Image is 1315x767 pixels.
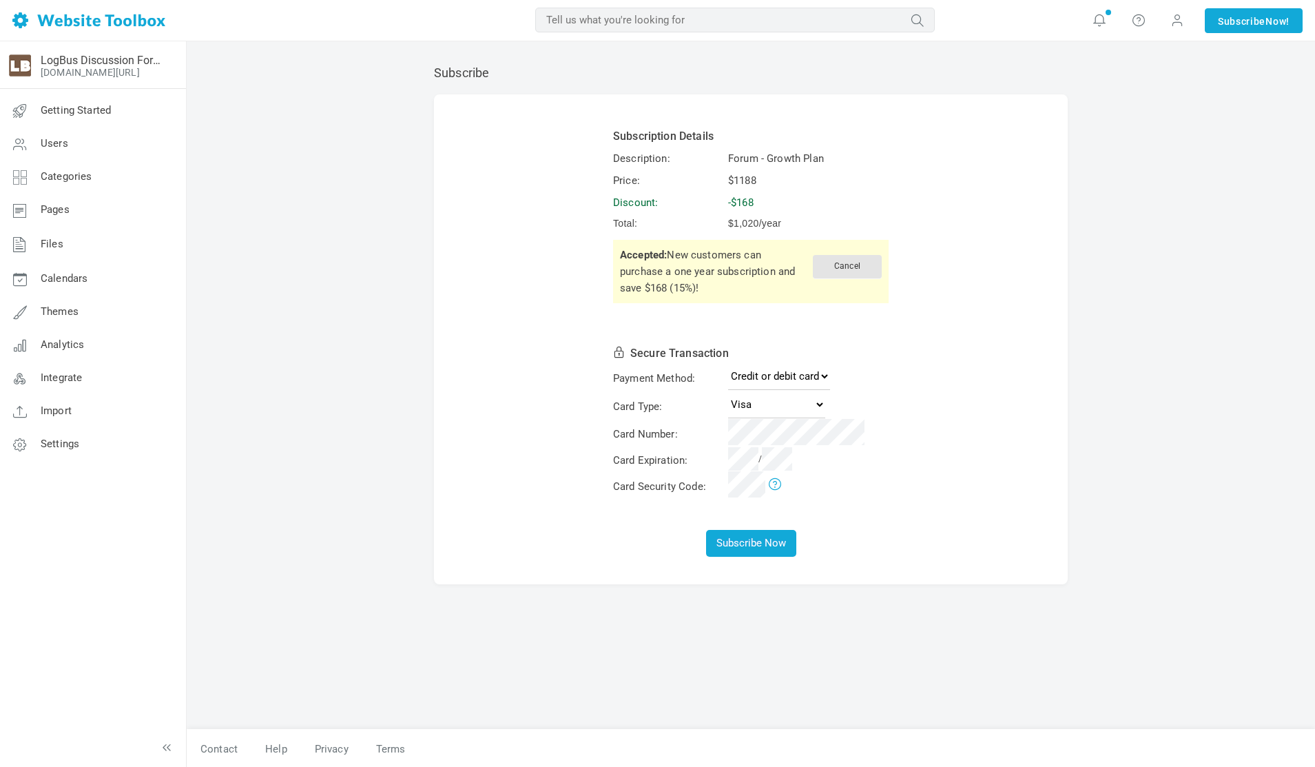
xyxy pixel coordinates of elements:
[362,737,406,761] a: Terms
[41,67,140,78] a: [DOMAIN_NAME][URL]
[41,371,82,384] span: Integrate
[9,54,31,76] img: favicon.ico
[41,272,87,285] span: Calendars
[41,137,68,150] span: Users
[611,449,725,473] td: Card Expiration:
[611,170,725,191] td: Price:
[41,238,63,250] span: Files
[1265,14,1290,29] span: Now!
[251,737,301,761] a: Help
[726,148,891,169] td: Forum - Growth Plan
[813,260,882,272] a: Cancel
[611,474,725,500] td: Card Security Code:
[728,454,792,464] small: /
[726,214,891,233] td: $ /year
[535,8,935,32] input: Tell us what you're looking for
[813,255,882,278] span: Cancel
[434,65,1068,81] h2: Subscribe
[611,192,725,213] td: Discount:
[620,249,667,261] b: Accepted:
[630,347,729,360] span: Secure Transaction
[734,218,759,229] span: 1,020
[706,530,796,557] button: Subscribe Now
[301,737,362,761] a: Privacy
[613,128,889,145] div: Subscription Details
[611,214,725,233] td: Total:
[41,405,72,417] span: Import
[611,365,725,392] td: Payment Method:
[41,305,79,318] span: Themes
[611,422,725,447] td: Card Number:
[726,170,891,191] td: $1188
[611,148,725,169] td: Description:
[41,203,70,216] span: Pages
[41,438,79,450] span: Settings
[41,54,161,67] a: LogBus Discussion Forum
[1205,8,1303,33] a: SubscribeNow!
[41,170,92,183] span: Categories
[613,347,630,356] i: This transaction is secured with 256-bit encryption
[726,192,891,213] td: -$168
[41,338,84,351] span: Analytics
[187,737,251,761] a: Contact
[41,104,111,116] span: Getting Started
[613,240,889,303] div: New customers can purchase a one year subscription and save $168 (15%)!
[611,393,725,420] td: Card Type:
